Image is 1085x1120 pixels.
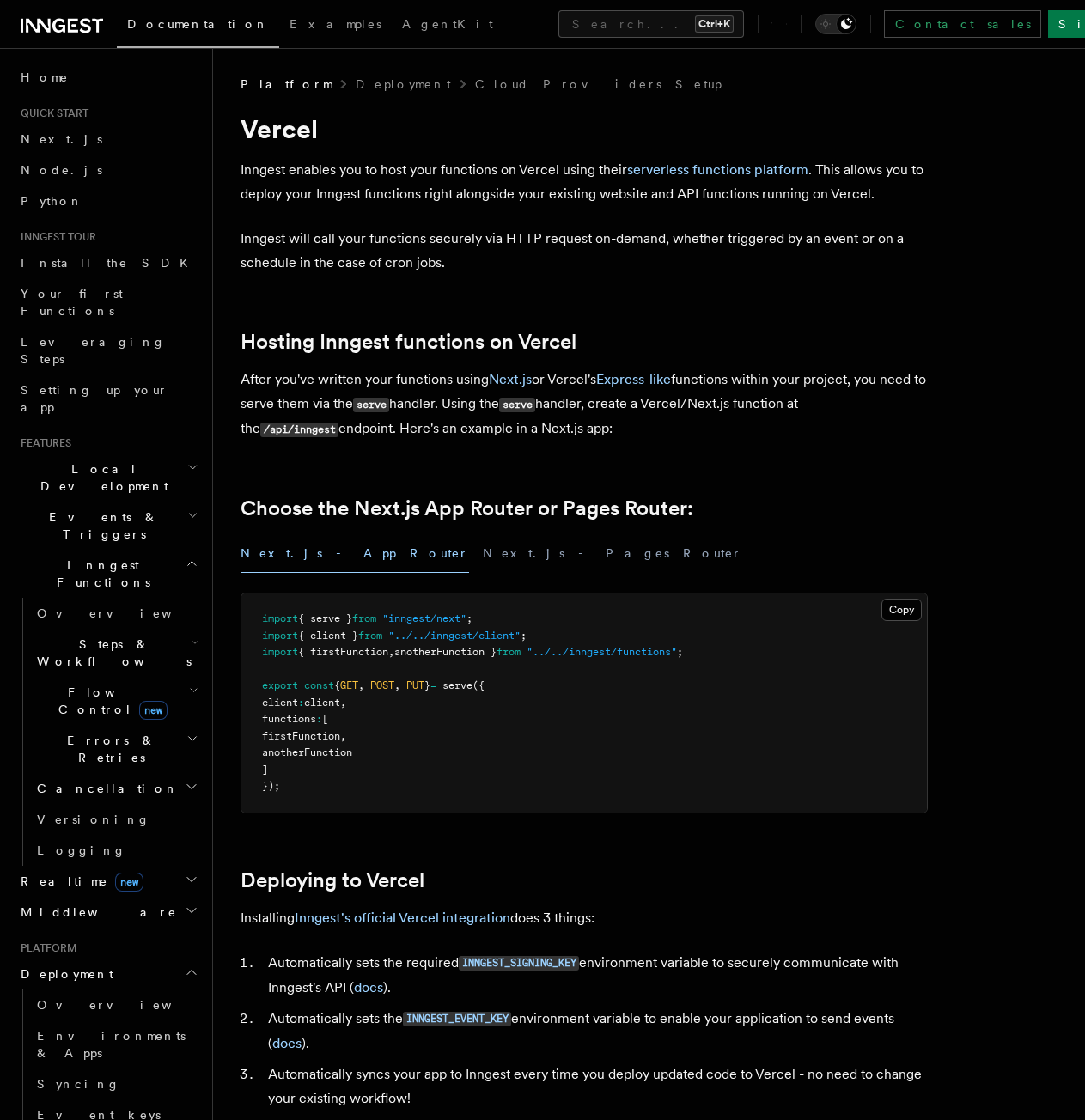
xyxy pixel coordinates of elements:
[499,398,535,412] code: serve
[483,534,742,573] button: Next.js - Pages Router
[21,287,123,318] span: Your first Functions
[21,194,83,208] span: Python
[370,679,394,691] span: POST
[14,598,202,866] div: Inngest Functions
[14,124,202,155] a: Next.js
[356,76,451,93] a: Deployment
[262,679,298,691] span: export
[298,612,352,624] span: { serve }
[241,227,928,275] p: Inngest will call your functions securely via HTTP request on-demand, whether triggered by an eve...
[459,954,579,971] a: INNGEST_SIGNING_KEY
[340,679,358,691] span: GET
[466,612,472,624] span: ;
[489,371,532,387] a: Next.js
[263,1062,928,1111] li: Automatically syncs your app to Inngest every time you deploy updated code to Vercel - no need to...
[241,158,928,206] p: Inngest enables you to host your functions on Vercel using their . This allows you to deploy your...
[30,636,192,670] span: Steps & Workflows
[262,630,298,642] span: import
[279,5,392,46] a: Examples
[37,813,150,826] span: Versioning
[382,612,466,624] span: "inngest/next"
[30,629,202,677] button: Steps & Workflows
[262,764,268,776] span: ]
[262,730,340,742] span: firstFunction
[527,646,677,658] span: "../../inngest/functions"
[115,873,143,892] span: new
[358,679,364,691] span: ,
[30,677,202,725] button: Flow Controlnew
[14,230,96,244] span: Inngest tour
[14,453,202,502] button: Local Development
[21,132,102,146] span: Next.js
[472,679,485,691] span: ({
[316,713,322,725] span: :
[37,843,126,857] span: Logging
[30,780,179,797] span: Cancellation
[241,496,693,520] a: Choose the Next.js App Router or Pages Router:
[290,17,381,31] span: Examples
[403,1010,511,1026] a: INNGEST_EVENT_KEY
[298,646,388,658] span: { firstFunction
[37,606,214,620] span: Overview
[430,679,436,691] span: =
[241,906,928,930] p: Installing does 3 things:
[459,956,579,971] code: INNGEST_SIGNING_KEY
[14,873,143,890] span: Realtime
[521,630,527,642] span: ;
[262,780,280,792] span: });
[815,14,856,34] button: Toggle dark mode
[30,1020,202,1068] a: Environments & Apps
[402,17,493,31] span: AgentKit
[14,460,187,495] span: Local Development
[353,398,389,412] code: serve
[260,423,338,437] code: /api/inngest
[14,897,202,928] button: Middleware
[272,1035,302,1051] a: docs
[139,701,168,720] span: new
[37,1077,120,1091] span: Syncing
[30,989,202,1020] a: Overview
[263,951,928,1000] li: Automatically sets the required environment variable to securely communicate with Inngest's API ( ).
[21,256,198,270] span: Install the SDK
[424,679,430,691] span: }
[30,598,202,629] a: Overview
[596,371,671,387] a: Express-like
[497,646,521,658] span: from
[352,612,376,624] span: from
[884,10,1041,38] a: Contact sales
[295,910,510,926] a: Inngest's official Vercel integration
[388,630,521,642] span: "../../inngest/client"
[30,804,202,835] a: Versioning
[262,612,298,624] span: import
[14,62,202,93] a: Home
[304,697,340,709] span: client
[14,965,113,983] span: Deployment
[241,113,928,144] h1: Vercel
[475,76,722,93] a: Cloud Providers Setup
[14,557,186,591] span: Inngest Functions
[881,599,922,621] button: Copy
[695,15,734,33] kbd: Ctrl+K
[241,534,469,573] button: Next.js - App Router
[241,330,576,354] a: Hosting Inngest functions on Vercel
[30,773,202,804] button: Cancellation
[262,713,316,725] span: functions
[322,713,328,725] span: [
[14,436,71,450] span: Features
[127,17,269,31] span: Documentation
[21,383,168,414] span: Setting up your app
[298,630,358,642] span: { client }
[14,959,202,989] button: Deployment
[334,679,340,691] span: {
[30,1068,202,1099] a: Syncing
[241,368,928,441] p: After you've written your functions using or Vercel's functions within your project, you need to ...
[298,697,304,709] span: :
[392,5,503,46] a: AgentKit
[117,5,279,48] a: Documentation
[30,684,189,718] span: Flow Control
[14,247,202,278] a: Install the SDK
[262,746,352,758] span: anotherFunction
[14,502,202,550] button: Events & Triggers
[241,868,424,892] a: Deploying to Vercel
[14,866,202,897] button: Realtimenew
